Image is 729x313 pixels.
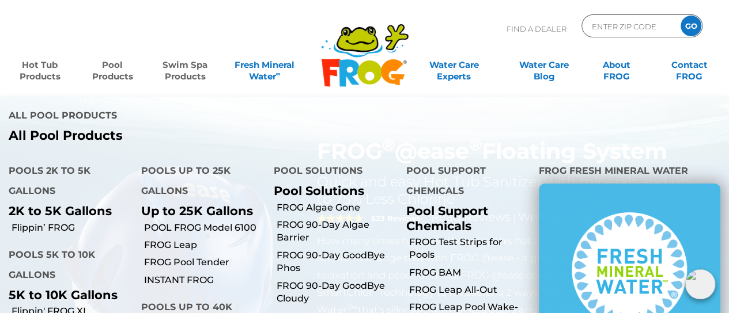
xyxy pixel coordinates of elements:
[9,105,356,128] h4: All Pool Products
[277,280,398,306] a: FROG 90-Day GoodBye Cloudy
[408,54,500,77] a: Water CareExperts
[229,54,300,77] a: Fresh MineralWater∞
[409,236,530,262] a: FROG Test Strips for Pools
[274,184,364,198] a: Pool Solutions
[141,204,256,218] p: Up to 25K Gallons
[277,201,398,214] a: FROG Algae Gone
[588,54,645,77] a: AboutFROG
[144,256,265,269] a: FROG Pool Tender
[681,16,701,36] input: GO
[406,204,522,232] p: Pool Support Chemicals
[9,128,356,143] a: All Pool Products
[144,222,265,234] a: POOL FROG Model 6100
[12,222,133,234] a: Flippin’ FROG
[277,249,398,275] a: FROG 90-Day GoodBye Phos
[276,70,281,78] sup: ∞
[9,288,124,302] p: 5K to 10K Gallons
[516,54,572,77] a: Water CareBlog
[406,161,522,204] h4: Pool Support Chemicals
[274,161,389,184] h4: Pool Solutions
[409,266,530,279] a: FROG BAM
[144,274,265,287] a: INSTANT FROG
[157,54,213,77] a: Swim SpaProducts
[144,239,265,251] a: FROG Leap
[591,18,668,35] input: Zip Code Form
[84,54,141,77] a: PoolProducts
[539,161,720,184] h4: FROG Fresh Mineral Water
[12,54,68,77] a: Hot TubProducts
[507,14,566,43] p: Find A Dealer
[141,161,256,204] h4: Pools up to 25K Gallons
[685,269,715,299] img: openIcon
[9,204,124,218] p: 2K to 5K Gallons
[409,284,530,296] a: FROG Leap All-Out
[661,54,717,77] a: ContactFROG
[9,161,124,204] h4: Pools 2K to 5K Gallons
[9,245,124,288] h4: Pools 5K to 10K Gallons
[277,219,398,245] a: FROG 90-Day Algae Barrier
